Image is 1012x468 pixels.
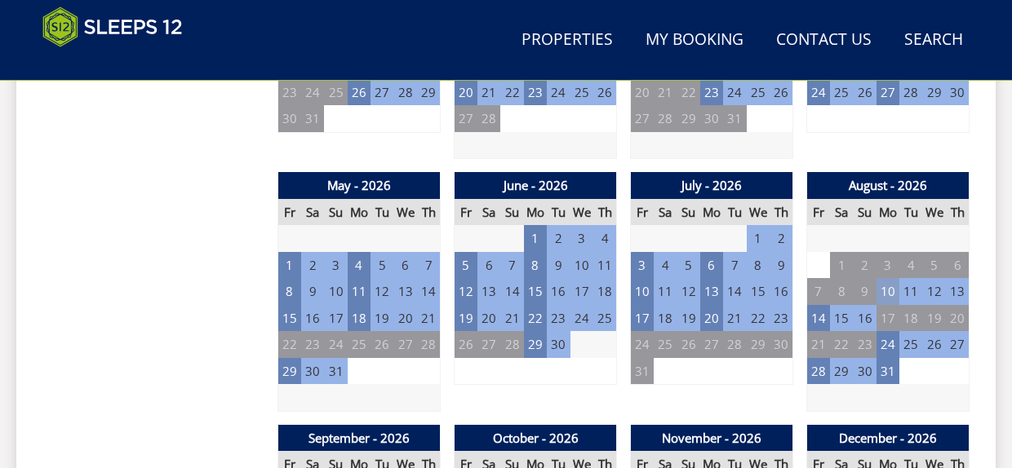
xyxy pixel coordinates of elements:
[500,199,523,226] th: Su
[570,225,593,252] td: 3
[877,278,899,305] td: 10
[477,278,500,305] td: 13
[477,105,500,132] td: 28
[570,305,593,332] td: 24
[500,278,523,305] td: 14
[455,79,477,106] td: 20
[923,79,946,106] td: 29
[417,252,440,279] td: 7
[570,79,593,106] td: 25
[830,278,853,305] td: 8
[654,79,677,106] td: 21
[747,225,770,252] td: 1
[631,252,654,279] td: 3
[677,199,699,226] th: Su
[631,358,654,385] td: 31
[515,22,619,59] a: Properties
[324,331,347,358] td: 24
[654,199,677,226] th: Sa
[631,199,654,226] th: Fr
[524,199,547,226] th: Mo
[547,225,570,252] td: 2
[877,358,899,385] td: 31
[631,105,654,132] td: 27
[417,199,440,226] th: Th
[455,278,477,305] td: 12
[770,331,792,358] td: 30
[301,278,324,305] td: 9
[677,278,699,305] td: 12
[898,22,970,59] a: Search
[807,331,830,358] td: 21
[723,331,746,358] td: 28
[417,79,440,106] td: 29
[899,252,922,279] td: 4
[547,305,570,332] td: 23
[371,199,393,226] th: Tu
[301,305,324,332] td: 16
[631,305,654,332] td: 17
[348,79,371,106] td: 26
[677,305,699,332] td: 19
[700,199,723,226] th: Mo
[324,305,347,332] td: 17
[371,252,393,279] td: 5
[700,252,723,279] td: 6
[946,79,969,106] td: 30
[770,22,878,59] a: Contact Us
[877,305,899,332] td: 17
[899,331,922,358] td: 25
[524,252,547,279] td: 8
[654,278,677,305] td: 11
[455,252,477,279] td: 5
[899,79,922,106] td: 28
[547,199,570,226] th: Tu
[500,79,523,106] td: 22
[723,252,746,279] td: 7
[830,79,853,106] td: 25
[593,305,616,332] td: 25
[923,199,946,226] th: We
[570,252,593,279] td: 10
[830,331,853,358] td: 22
[278,79,301,106] td: 23
[278,199,301,226] th: Fr
[547,331,570,358] td: 30
[747,331,770,358] td: 29
[301,331,324,358] td: 23
[278,425,441,452] th: September - 2026
[807,278,830,305] td: 7
[770,278,792,305] td: 16
[923,278,946,305] td: 12
[830,199,853,226] th: Sa
[877,252,899,279] td: 3
[477,305,500,332] td: 20
[677,79,699,106] td: 22
[455,172,617,199] th: June - 2026
[631,79,654,106] td: 20
[593,252,616,279] td: 11
[524,79,547,106] td: 23
[524,331,547,358] td: 29
[455,305,477,332] td: 19
[301,105,324,132] td: 31
[807,79,830,106] td: 24
[593,79,616,106] td: 26
[394,278,417,305] td: 13
[877,331,899,358] td: 24
[877,199,899,226] th: Mo
[639,22,750,59] a: My Booking
[700,105,723,132] td: 30
[946,199,969,226] th: Th
[899,305,922,332] td: 18
[371,278,393,305] td: 12
[417,331,440,358] td: 28
[899,199,922,226] th: Tu
[853,305,876,332] td: 16
[807,172,970,199] th: August - 2026
[524,278,547,305] td: 15
[807,305,830,332] td: 14
[301,252,324,279] td: 2
[348,199,371,226] th: Mo
[477,252,500,279] td: 6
